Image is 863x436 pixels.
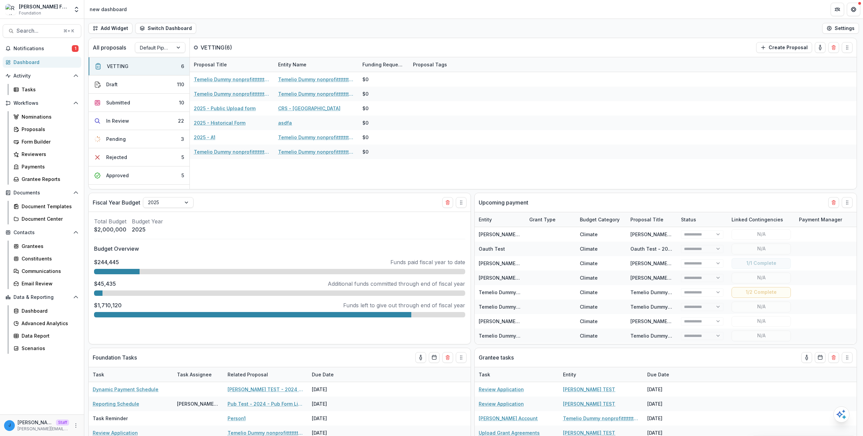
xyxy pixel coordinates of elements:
[429,352,440,363] button: Calendar
[630,303,673,310] div: Temelio Dummy nonprofit - 2024 - Temelio Test Form
[475,371,494,378] div: Task
[677,216,700,223] div: Status
[224,367,308,382] div: Related Proposal
[274,57,358,72] div: Entity Name
[308,367,358,382] div: Due Date
[580,332,598,339] div: Climate
[194,90,270,97] a: Temelio Dummy nonprofittttttttt a4 sda16s5d - 2025 - A1
[13,59,76,66] div: Dashboard
[456,352,467,363] button: Drag
[278,148,354,155] a: Temelio Dummy nonprofittttttttt a4 sda16s5d
[732,316,791,327] button: N/A
[22,138,76,145] div: Form Builder
[190,57,274,72] div: Proposal Title
[630,260,673,267] div: [PERSON_NAME] TEST - 2024 - Public Form Deadline
[194,148,270,155] a: Temelio Dummy nonprofittttttttt a4 sda16s5d - 2025 - A1
[727,212,795,227] div: Linked Contingencies
[181,135,184,143] div: 3
[89,94,189,112] button: Submitted10
[94,217,126,225] p: Total Budget
[828,42,839,53] button: Delete card
[107,63,128,70] div: VETTING
[22,151,76,158] div: Reviewers
[630,231,673,238] div: [PERSON_NAME] Draft Test - 2024 - Public Upload form
[475,367,559,382] div: Task
[727,216,787,223] div: Linked Contingencies
[3,187,81,198] button: Open Documents
[22,176,76,183] div: Grantee Reports
[72,3,81,16] button: Open entity switcher
[479,260,531,266] a: [PERSON_NAME] TEST
[626,212,677,227] div: Proposal Title
[479,289,584,295] a: Temelio Dummy nonprofittttttttt a4 sda16s5d
[173,367,224,382] div: Task Assignee
[132,217,163,225] p: Budget Year
[580,303,598,310] div: Climate
[390,258,465,266] p: Funds paid fiscal year to date
[479,246,505,252] a: Oauth Test
[5,4,16,15] img: Ruthwick Foundation
[173,371,216,378] div: Task Assignee
[93,415,128,422] p: Task Reminder
[475,216,496,223] div: Entity
[89,371,108,378] div: Task
[18,419,53,426] p: [PERSON_NAME][EMAIL_ADDRESS][DOMAIN_NAME]
[181,154,184,161] div: 5
[56,419,69,426] p: Staff
[732,258,791,269] button: 1/1 Complete
[89,367,173,382] div: Task
[362,134,368,141] div: $0
[308,382,358,397] div: [DATE]
[11,343,81,354] a: Scenarios
[362,119,368,126] div: $0
[89,148,189,166] button: Rejected5
[13,73,70,79] span: Activity
[11,136,81,147] a: Form Builder
[409,57,493,72] div: Proposal Tags
[563,386,615,393] a: [PERSON_NAME] TEST
[72,45,79,52] span: 1
[308,397,358,411] div: [DATE]
[22,203,76,210] div: Document Templates
[94,258,119,266] p: $244,445
[22,320,76,327] div: Advanced Analytics
[22,280,76,287] div: Email Review
[580,318,598,325] div: Climate
[93,386,158,393] a: Dynamic Payment Schedule
[630,289,673,296] div: Temelio Dummy nonprofit - 2024 - Temelio Test Form
[580,231,598,238] div: Climate
[11,124,81,135] a: Proposals
[94,225,126,233] p: $2,000,000
[22,345,76,352] div: Scenarios
[795,212,862,227] div: Payment Manager
[580,274,598,281] div: Climate
[3,70,81,81] button: Open Activity
[11,161,81,172] a: Payments
[8,423,11,428] div: jonah@trytemelio.com
[11,278,81,289] a: Email Review
[19,3,69,10] div: [PERSON_NAME] Foundation
[89,130,189,148] button: Pending3
[13,46,72,52] span: Notifications
[580,260,598,267] div: Climate
[563,415,639,422] a: Temelio Dummy nonprofittttttttt a4 sda16s5d
[643,367,694,382] div: Due Date
[842,42,853,53] button: Drag
[11,318,81,329] a: Advanced Analytics
[456,197,467,208] button: Drag
[815,42,826,53] button: toggle-assigned-to-me
[3,227,81,238] button: Open Contacts
[732,287,791,298] button: 1/2 Complete
[576,216,624,223] div: Budget Category
[3,43,81,54] button: Notifications1
[224,371,272,378] div: Related Proposal
[559,367,643,382] div: Entity
[13,190,70,196] span: Documents
[815,352,826,363] button: Calendar
[11,84,81,95] a: Tasks
[22,126,76,133] div: Proposals
[194,105,256,112] a: 2025 - Public Upload form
